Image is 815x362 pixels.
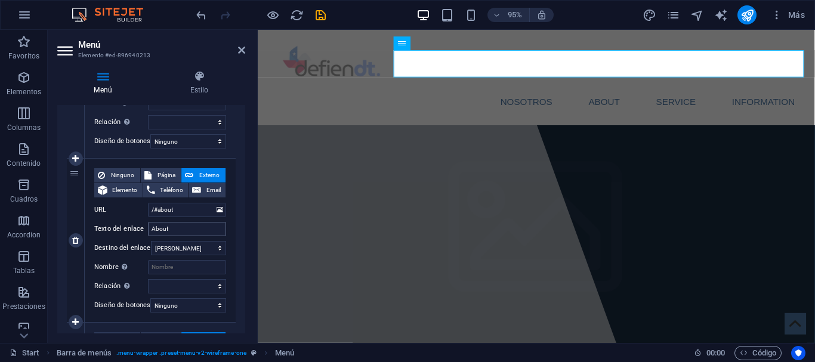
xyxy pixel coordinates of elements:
button: reload [289,8,304,22]
label: Relación [94,115,148,129]
span: Haz clic para seleccionar y doble clic para editar [275,346,294,360]
button: Haz clic para salir del modo de previsualización y seguir editando [266,8,280,22]
span: Página [155,332,178,346]
h2: Menú [78,39,245,50]
button: Teléfono [143,183,189,197]
i: Guardar (Ctrl+S) [314,8,328,22]
button: text_generator [714,8,728,22]
label: Diseño de botones [94,298,150,313]
h4: Estilo [153,70,245,95]
span: Elemento [111,183,139,197]
a: Haz clic para cancelar la selección y doble clic para abrir páginas [10,346,39,360]
button: Ninguno [94,168,140,182]
h3: Elemento #ed-896940213 [78,50,221,61]
span: Ninguno [109,168,137,182]
span: . menu-wrapper .preset-menu-v2-wireframe-one [116,346,246,360]
h6: Tiempo de la sesión [694,346,726,360]
button: Más [766,5,810,24]
span: Externo [197,168,222,182]
button: Página [141,168,181,182]
label: URL [94,203,148,217]
i: Navegador [690,8,704,22]
button: Email [189,183,226,197]
h6: 95% [505,8,524,22]
span: Página [155,168,178,182]
p: Contenido [7,159,41,168]
img: Editor Logo [69,8,158,22]
i: Publicar [740,8,754,22]
span: Haz clic para seleccionar y doble clic para editar [57,346,112,360]
i: AI Writer [714,8,728,22]
span: Email [205,183,222,197]
span: : [715,348,717,357]
i: Páginas (Ctrl+Alt+S) [666,8,680,22]
button: Elemento [94,183,143,197]
label: Diseño de botones [94,134,150,148]
p: Accordion [7,230,41,240]
label: Texto del enlace [94,222,148,236]
p: Cuadros [10,194,38,204]
button: navigator [690,8,704,22]
span: Externo [197,332,222,346]
i: Al redimensionar, ajustar el nivel de zoom automáticamente para ajustarse al dispositivo elegido. [536,10,547,20]
button: Ninguno [94,332,140,346]
button: publish [737,5,757,24]
label: Relación [94,279,148,293]
p: Prestaciones [2,302,45,311]
span: Teléfono [159,183,185,197]
i: Volver a cargar página [290,8,304,22]
input: Texto del enlace... [148,222,226,236]
nav: breadcrumb [57,346,295,360]
button: undo [194,8,208,22]
button: pages [666,8,680,22]
span: 00 00 [706,346,725,360]
button: Externo [181,168,226,182]
button: Usercentrics [791,346,805,360]
span: Más [771,9,805,21]
button: design [642,8,656,22]
input: Nombre [148,260,226,274]
button: Externo [181,332,226,346]
span: Ninguno [109,332,137,346]
i: Diseño (Ctrl+Alt+Y) [643,8,656,22]
button: Código [734,346,782,360]
label: Destino del enlace [94,241,151,255]
button: Página [141,332,181,346]
button: save [313,8,328,22]
input: URL... [148,203,226,217]
p: Tablas [13,266,35,276]
h4: Menú [57,70,153,95]
i: Este elemento es un preajuste personalizable [251,349,257,356]
i: Deshacer: Cambiar elementos de menú (Ctrl+Z) [195,8,208,22]
label: Nombre [94,260,148,274]
p: Elementos [7,87,41,97]
button: 95% [487,8,530,22]
span: Código [740,346,776,360]
p: Columnas [7,123,41,132]
p: Favoritos [8,51,39,61]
